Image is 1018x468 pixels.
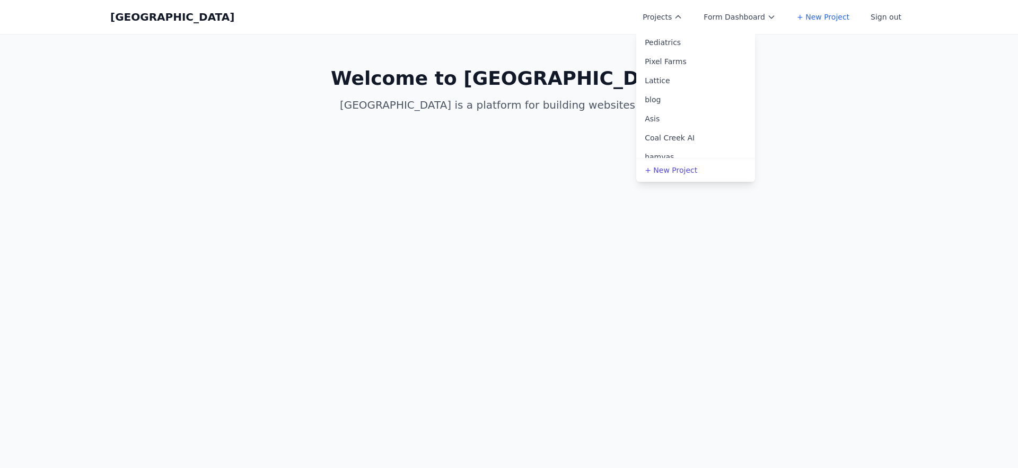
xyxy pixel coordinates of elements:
[636,52,755,71] a: Pixel Farms
[636,71,755,90] a: Lattice
[636,147,755,166] a: hamvas
[636,161,755,180] a: + New Project
[791,7,856,27] a: + New Project
[110,10,234,24] a: [GEOGRAPHIC_DATA]
[636,33,755,52] a: Pediatrics
[636,109,755,128] a: Asis
[697,7,782,27] button: Form Dashboard
[305,68,713,89] h1: Welcome to [GEOGRAPHIC_DATA]
[636,128,755,147] a: Coal Creek AI
[305,98,713,112] p: [GEOGRAPHIC_DATA] is a platform for building websites with AI.
[636,7,689,27] button: Projects
[864,7,908,27] button: Sign out
[636,90,755,109] a: blog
